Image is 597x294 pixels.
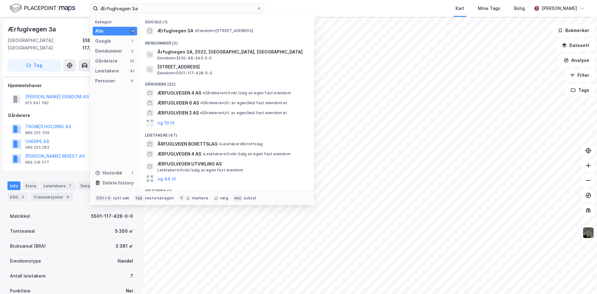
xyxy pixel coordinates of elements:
[140,184,314,195] div: Historikk (1)
[23,181,39,190] div: Eiere
[157,109,199,117] span: ÆRFUGLVEIEN 2 AS
[233,195,243,201] div: esc
[8,112,135,119] div: Gårdeiere
[157,150,201,158] span: ÆRFUGLVEGEN 4 AS
[514,5,525,12] div: Bolig
[95,27,104,35] div: Alle
[140,128,314,139] div: Leietakere (47)
[25,130,49,135] div: 989 225 359
[542,5,577,12] div: [PERSON_NAME]
[41,181,76,190] div: Leietakere
[157,140,218,148] span: ÅRFUGLVEIEN BORETTSLAG
[565,69,595,82] button: Filter
[195,28,197,33] span: •
[115,242,133,250] div: 3 381 ㎡
[7,59,61,72] button: Tag
[95,37,111,45] div: Google
[8,82,135,89] div: Hjemmelshaver
[553,24,595,37] button: Bokmerker
[95,77,115,85] div: Personer
[157,27,193,35] span: Ærfuglvegen 3A
[157,71,212,76] span: Eiendom • 5501-117-428-0-0
[220,196,228,201] div: velg
[134,195,144,201] div: tab
[95,169,122,177] div: Historikk
[195,28,253,33] span: Eiendom • [STREET_ADDRESS]
[157,89,201,97] span: ÆRFUGLVEGEN 4 AS
[130,78,135,83] div: 0
[25,160,49,165] div: 989 218 077
[78,181,109,190] div: Datasett
[95,20,137,24] div: Kategori
[200,100,202,105] span: •
[95,47,122,55] div: Eiendommer
[157,56,212,61] span: Eiendom • 3230-46-345-0-0
[566,84,595,96] button: Tags
[202,152,204,156] span: •
[20,194,26,200] div: 2
[558,54,595,67] button: Analyse
[157,119,174,127] button: og 19 til
[219,142,263,147] span: Leietaker • Borettslag
[67,183,73,189] div: 7
[202,91,204,95] span: •
[7,181,21,190] div: Info
[115,227,133,235] div: 5 350 ㎡
[10,212,30,220] div: Matrikkel
[478,5,500,12] div: Mine Tags
[95,67,119,75] div: Leietakere
[157,175,176,182] button: og 44 til
[157,48,307,56] span: Årfuglvegen 3A, 2022, [GEOGRAPHIC_DATA], [GEOGRAPHIC_DATA]
[10,257,41,265] div: Eiendomstype
[157,168,243,173] span: Leietaker • Utvikl./salg av egen fast eiendom
[82,37,136,52] div: [GEOGRAPHIC_DATA], 117/428
[140,36,314,47] div: Eiendommer (2)
[95,195,112,201] div: Ctrl + k
[456,5,464,12] div: Kart
[157,99,199,107] span: ÆRFUGLVEIEN 6 AS
[202,152,290,156] span: Leietaker • Utvikl./salg av egen fast eiendom
[7,37,82,52] div: [GEOGRAPHIC_DATA], [GEOGRAPHIC_DATA]
[130,49,135,54] div: 2
[140,15,314,26] div: Google (1)
[65,194,71,200] div: 6
[10,242,46,250] div: Bruksareal (BRA)
[91,212,133,220] div: 5501-117-428-0-0
[98,4,257,13] input: Søk på adresse, matrikkel, gårdeiere, leietakere eller personer
[130,58,135,63] div: 22
[200,110,202,115] span: •
[31,193,73,201] div: Transaksjoner
[557,39,595,52] button: Datasett
[130,29,135,34] div: 73
[200,110,288,115] span: Gårdeiere • Utl. av egen/leid fast eiendom el.
[145,196,174,201] div: neste kategori
[10,272,46,280] div: Antall leietakere
[113,196,130,201] div: nytt søk
[10,227,35,235] div: Tomteareal
[219,142,221,146] span: •
[25,145,49,150] div: 989 223 283
[200,100,288,105] span: Gårdeiere • Utl. av egen/leid fast eiendom el.
[7,24,57,34] div: Ærfuglvegen 3a
[140,77,314,88] div: Gårdeiere (22)
[103,179,134,187] div: Delete history
[10,3,75,14] img: logo.f888ab2527a4732fd821a326f86c7f29.svg
[157,63,307,71] span: [STREET_ADDRESS]
[95,57,118,65] div: Gårdeiere
[130,39,135,44] div: 1
[582,227,594,239] img: 9k=
[192,196,208,201] div: markere
[130,170,135,175] div: 1
[25,100,49,105] div: 815 641 582
[566,264,597,294] iframe: Chat Widget
[7,193,28,201] div: ESG
[202,91,291,96] span: Gårdeiere • Utvikl./salg av egen fast eiendom
[244,196,257,201] div: avbryt
[157,160,307,168] span: ÆRFUGLVEGEN UTVIKLING AS
[130,272,133,280] div: 7
[130,68,135,73] div: 47
[118,257,133,265] div: Handel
